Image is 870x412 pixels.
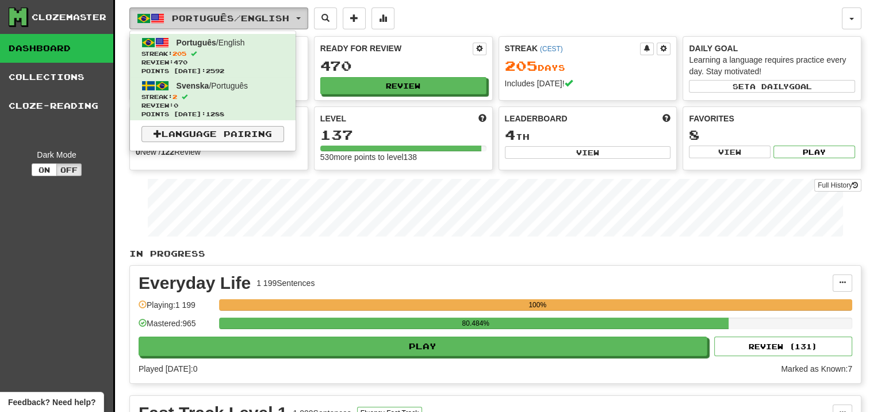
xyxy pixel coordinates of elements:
p: In Progress [129,248,861,260]
strong: 122 [161,147,174,157]
span: Review: 470 [141,58,284,67]
span: Svenska [177,81,209,90]
span: Level [320,113,346,124]
button: Off [56,163,82,176]
span: Points [DATE]: 1288 [141,110,284,119]
strong: 0 [136,147,140,157]
button: Português/English [129,7,308,29]
div: Day s [505,59,671,74]
div: 137 [320,128,486,142]
span: Points [DATE]: 2592 [141,67,284,75]
div: 1 199 Sentences [256,277,315,289]
button: View [505,146,671,159]
div: Everyday Life [139,274,251,292]
div: 100% [223,299,852,311]
div: Playing: 1 199 [139,299,213,318]
span: 4 [505,127,516,143]
div: New / Review [136,146,302,158]
div: Clozemaster [32,12,106,23]
button: Play [139,337,707,356]
button: Seta dailygoal [689,80,855,93]
span: This week in points, UTC [662,113,670,124]
div: Daily Goal [689,43,855,54]
div: 470 [320,59,486,73]
span: / Português [177,81,248,90]
span: Score more points to level up [478,113,486,124]
a: Full History [814,179,861,192]
span: Streak: [141,93,284,101]
a: Language Pairing [141,126,284,142]
span: Review: 0 [141,101,284,110]
button: Search sentences [314,7,337,29]
div: 80.484% [223,318,729,329]
button: Review (131) [714,337,852,356]
span: Open feedback widget [8,396,95,408]
div: Dark Mode [9,149,105,161]
div: 8 [689,128,855,142]
a: (CEST) [540,45,563,53]
button: Play [773,146,855,158]
div: Learning a language requires practice every day. Stay motivated! [689,54,855,77]
span: 2 [173,93,177,100]
span: 205 [505,58,538,74]
span: / English [177,38,245,47]
div: Streak [505,43,641,54]
span: Streak: [141,49,284,58]
a: Português/EnglishStreak:205 Review:470Points [DATE]:2592 [130,34,296,77]
button: Review [320,77,486,94]
div: 530 more points to level 138 [320,151,486,163]
span: Leaderboard [505,113,568,124]
div: Favorites [689,113,855,124]
button: View [689,146,771,158]
div: Includes [DATE]! [505,78,671,89]
div: Marked as Known: 7 [781,363,852,375]
button: Add sentence to collection [343,7,366,29]
div: Mastered: 965 [139,318,213,337]
span: Played [DATE]: 0 [139,364,197,373]
span: Português / English [172,13,289,23]
div: Ready for Review [320,43,473,54]
span: a daily [750,82,789,90]
a: Svenska/PortuguêsStreak:2 Review:0Points [DATE]:1288 [130,77,296,120]
span: Português [177,38,216,47]
span: 205 [173,50,186,57]
div: th [505,128,671,143]
button: More stats [371,7,394,29]
button: On [32,163,57,176]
